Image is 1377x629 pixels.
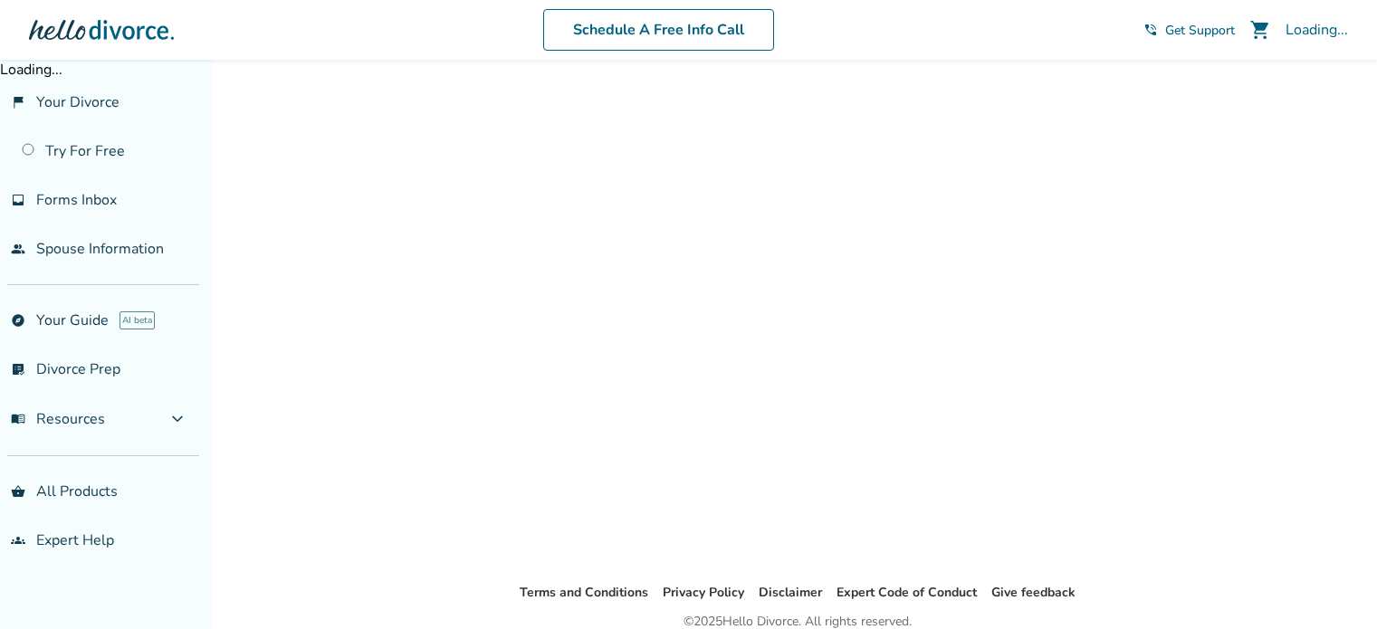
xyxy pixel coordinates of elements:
span: groups [11,533,25,548]
span: explore [11,313,25,328]
span: people [11,242,25,256]
span: AI beta [120,311,155,329]
a: Schedule A Free Info Call [543,9,774,51]
li: Disclaimer [759,582,822,604]
span: menu_book [11,412,25,426]
li: Give feedback [991,582,1076,604]
span: flag_2 [11,95,25,110]
span: shopping_basket [11,484,25,499]
a: Expert Code of Conduct [837,584,977,601]
a: Privacy Policy [663,584,744,601]
a: phone_in_talkGet Support [1143,22,1235,39]
div: Loading... [1286,20,1348,40]
span: inbox [11,193,25,207]
span: phone_in_talk [1143,23,1158,37]
span: shopping_cart [1249,19,1271,41]
span: expand_more [167,408,188,430]
span: list_alt_check [11,362,25,376]
span: Resources [11,409,105,429]
span: Forms Inbox [36,190,117,210]
span: Get Support [1165,22,1235,39]
a: Terms and Conditions [520,584,648,601]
